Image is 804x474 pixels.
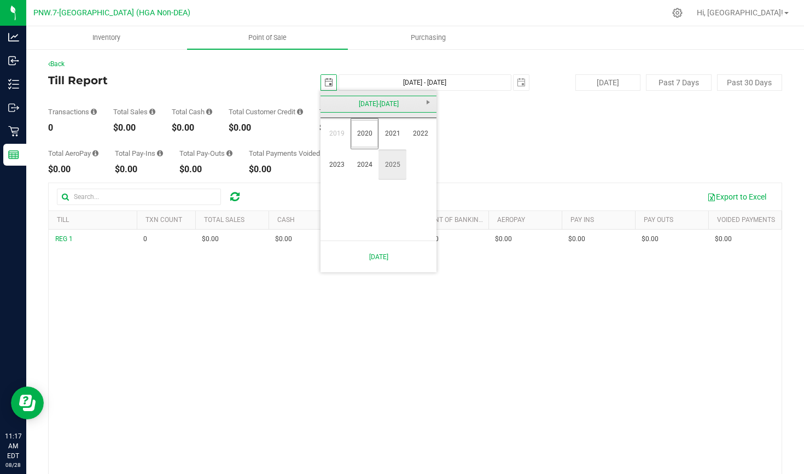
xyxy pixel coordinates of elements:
[48,165,98,174] div: $0.00
[323,120,351,148] a: 2019
[646,74,711,91] button: Past 7 Days
[172,124,212,132] div: $0.00
[157,150,163,157] i: Sum of all cash pay-ins added to tills within the date range.
[204,216,244,224] a: Total Sales
[234,33,301,43] span: Point of Sale
[249,150,328,157] div: Total Payments Voided
[55,235,73,243] span: REG 1
[249,165,328,174] div: $0.00
[406,120,434,148] a: 2022
[172,108,212,115] div: Total Cash
[229,124,303,132] div: $0.00
[514,75,529,90] span: select
[700,188,773,206] button: Export to Excel
[396,33,461,43] span: Purchasing
[717,216,775,224] a: Voided Payments
[145,216,182,224] a: TXN Count
[78,33,135,43] span: Inventory
[5,431,21,461] p: 11:17 AM EDT
[149,108,155,115] i: Sum of all successful, non-voided payment transaction amounts (excluding tips and transaction fee...
[206,108,212,115] i: Sum of all successful, non-voided cash payment transaction amounts (excluding tips and transactio...
[8,79,19,90] inline-svg: Inventory
[378,120,406,148] a: 2021
[57,189,221,205] input: Search...
[320,96,438,113] a: [DATE]-[DATE]
[319,124,415,132] div: $0.00
[113,108,155,115] div: Total Sales
[229,108,303,115] div: Total Customer Credit
[323,151,351,179] a: 2023
[8,32,19,43] inline-svg: Analytics
[642,234,659,244] span: $0.00
[187,26,348,49] a: Point of Sale
[575,74,640,91] button: [DATE]
[495,234,512,244] span: $0.00
[179,165,232,174] div: $0.00
[715,234,732,244] span: $0.00
[671,8,684,18] div: Manage settings
[92,150,98,157] i: Sum of all successful AeroPay payment transaction amounts for all purchases in the date range. Ex...
[351,151,378,179] a: 2024
[26,26,187,49] a: Inventory
[115,165,163,174] div: $0.00
[11,387,44,419] iframe: Resource center
[644,216,673,224] a: Pay Outs
[351,120,378,148] a: 2020
[91,108,97,115] i: Count of all successful payment transactions, possibly including voids, refunds, and cash-back fr...
[275,234,292,244] span: $0.00
[297,108,303,115] i: Sum of all successful, non-voided payment transaction amounts using account credit as the payment...
[321,75,336,90] span: select
[48,60,65,68] a: Back
[48,108,97,115] div: Transactions
[570,216,594,224] a: Pay Ins
[327,245,430,268] a: [DATE]
[179,150,232,157] div: Total Pay-Outs
[348,26,509,49] a: Purchasing
[226,150,232,157] i: Sum of all cash pay-outs removed from tills within the date range.
[568,234,585,244] span: $0.00
[202,234,219,244] span: $0.00
[5,461,21,469] p: 08/28
[8,149,19,160] inline-svg: Reports
[8,126,19,137] inline-svg: Retail
[33,8,190,17] span: PNW.7-[GEOGRAPHIC_DATA] (HGA Non-DEA)
[277,216,295,224] a: Cash
[48,150,98,157] div: Total AeroPay
[143,234,147,244] span: 0
[113,124,155,132] div: $0.00
[48,124,97,132] div: 0
[319,108,415,115] div: Total Point of Banking (POB)
[378,151,406,179] a: 2025
[424,216,502,224] a: Point of Banking (POB)
[115,150,163,157] div: Total Pay-Ins
[48,74,293,86] h4: Till Report
[8,55,19,66] inline-svg: Inbound
[497,216,525,224] a: AeroPay
[321,93,337,110] a: Previous
[697,8,783,17] span: Hi, [GEOGRAPHIC_DATA]!
[8,102,19,113] inline-svg: Outbound
[717,74,782,91] button: Past 30 Days
[57,216,69,224] a: Till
